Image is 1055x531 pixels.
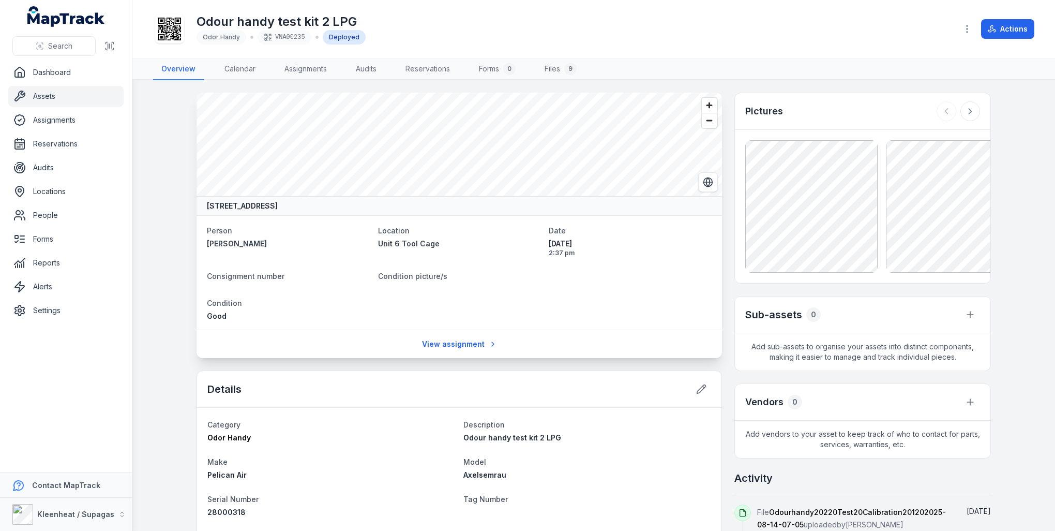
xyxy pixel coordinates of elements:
[48,41,72,51] span: Search
[397,58,458,80] a: Reservations
[471,58,524,80] a: Forms0
[549,239,712,249] span: [DATE]
[463,433,561,442] span: Odour handy test kit 2 LPG
[153,58,204,80] a: Overview
[378,239,541,249] a: Unit 6 Tool Cage
[8,157,124,178] a: Audits
[207,299,242,307] span: Condition
[207,201,278,211] strong: [STREET_ADDRESS]
[549,239,712,257] time: 13/05/2025, 2:37:08 pm
[463,470,506,479] span: Axelsemrau
[735,421,990,458] span: Add vendors to your asset to keep track of who to contact for parts, services, warranties, etc.
[745,104,783,119] h3: Pictures
[207,495,259,504] span: Serial Number
[27,6,105,27] a: MapTrack
[207,312,227,320] span: Good
[323,30,366,45] div: Deployed
[8,205,124,226] a: People
[32,481,100,490] strong: Contact MapTrack
[216,58,264,80] a: Calendar
[463,458,486,466] span: Model
[8,300,124,321] a: Settings
[207,226,232,235] span: Person
[745,307,802,322] h2: Sub-assets
[258,30,311,45] div: VNA00235
[276,58,335,80] a: Assignments
[806,307,821,322] div: 0
[37,510,114,519] strong: Kleenheat / Supagas
[12,36,96,56] button: Search
[757,508,946,529] span: Odourhandy20220Test20Calibration201202025-08-14-07-05
[8,86,124,107] a: Assets
[702,113,717,128] button: Zoom out
[207,508,246,517] span: 28000318
[207,239,370,249] a: [PERSON_NAME]
[745,395,783,409] h3: Vendors
[967,507,991,515] span: [DATE]
[415,334,504,354] a: View assignment
[735,333,990,371] span: Add sub-assets to organise your assets into distinct components, making it easier to manage and t...
[8,229,124,249] a: Forms
[207,382,242,396] h2: Details
[967,507,991,515] time: 14/08/2025, 7:10:09 am
[8,134,124,154] a: Reservations
[8,62,124,83] a: Dashboard
[378,226,410,235] span: Location
[378,272,447,281] span: Condition picture/s
[8,110,124,130] a: Assignments
[698,172,718,192] button: Switch to Satellite View
[207,458,228,466] span: Make
[203,33,240,41] span: Odor Handy
[981,19,1034,39] button: Actions
[197,93,722,196] canvas: Map
[378,239,440,248] span: Unit 6 Tool Cage
[734,471,773,485] h2: Activity
[348,58,385,80] a: Audits
[463,495,508,504] span: Tag Number
[8,253,124,273] a: Reports
[702,98,717,113] button: Zoom in
[549,226,566,235] span: Date
[757,508,946,529] span: File uploaded by [PERSON_NAME]
[207,272,284,281] span: Consignment number
[207,433,251,442] span: Odor Handy
[8,181,124,202] a: Locations
[207,420,240,429] span: Category
[788,395,802,409] div: 0
[207,470,247,479] span: Pelican Air
[503,63,516,75] div: 0
[549,249,712,257] span: 2:37 pm
[8,276,124,297] a: Alerts
[536,58,585,80] a: Files9
[564,63,577,75] div: 9
[197,13,366,30] h1: Odour handy test kit 2 LPG
[463,420,505,429] span: Description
